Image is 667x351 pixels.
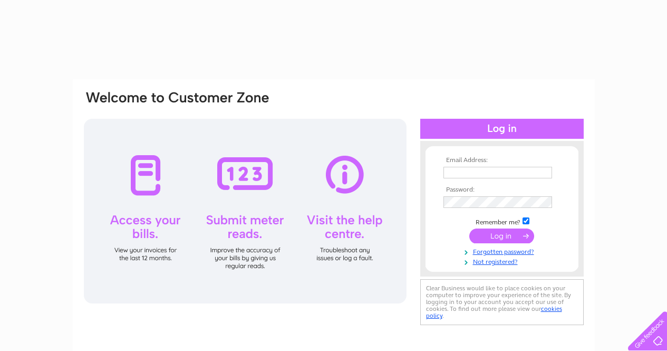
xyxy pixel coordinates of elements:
th: Email Address: [441,157,563,164]
th: Password: [441,186,563,194]
a: cookies policy [426,305,562,319]
td: Remember me? [441,216,563,226]
input: Submit [469,229,534,243]
a: Not registered? [443,256,563,266]
div: Clear Business would like to place cookies on your computer to improve your experience of the sit... [420,279,584,325]
a: Forgotten password? [443,246,563,256]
